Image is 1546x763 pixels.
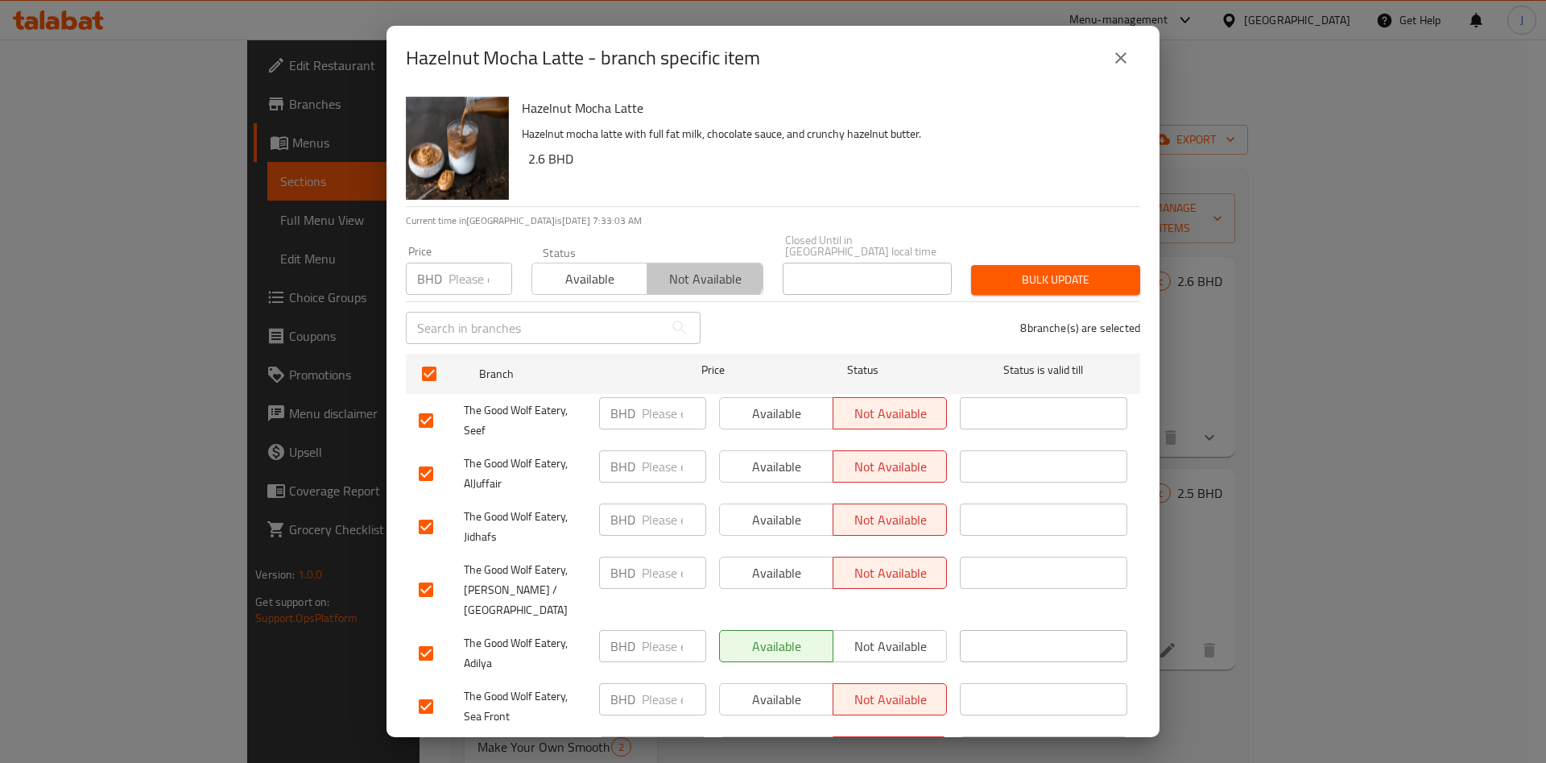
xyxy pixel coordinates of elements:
[610,457,635,476] p: BHD
[464,507,586,547] span: The Good Wolf Eatery, Jidhafs
[833,397,947,429] button: Not available
[464,400,586,441] span: The Good Wolf Eatery, Seef
[719,450,833,483] button: Available
[719,683,833,715] button: Available
[642,683,706,715] input: Please enter price
[539,267,641,291] span: Available
[528,147,1127,170] h6: 2.6 BHD
[726,635,827,658] span: Available
[642,630,706,662] input: Please enter price
[833,557,947,589] button: Not available
[726,562,827,585] span: Available
[522,97,1127,119] h6: Hazelnut Mocha Latte
[647,263,763,295] button: Not available
[610,510,635,529] p: BHD
[719,397,833,429] button: Available
[610,563,635,583] p: BHD
[840,635,940,658] span: Not available
[840,562,940,585] span: Not available
[659,360,767,380] span: Price
[642,504,706,536] input: Please enter price
[726,455,827,479] span: Available
[522,124,1127,144] p: Hazelnut mocha latte with full fat milk, chocolate sauce, and crunchy hazelnut butter.
[464,686,586,727] span: The Good Wolf Eatery, Sea Front
[984,270,1127,290] span: Bulk update
[464,454,586,494] span: The Good Wolf Eatery, AlJuffair
[406,45,760,71] h2: Hazelnut Mocha Latte - branch specific item
[1020,320,1140,336] p: 8 branche(s) are selected
[1102,39,1140,77] button: close
[726,508,827,532] span: Available
[833,450,947,483] button: Not available
[449,263,512,295] input: Please enter price
[833,683,947,715] button: Not available
[406,214,1140,228] p: Current time in [GEOGRAPHIC_DATA] is [DATE] 7:33:03 AM
[840,688,940,711] span: Not available
[719,557,833,589] button: Available
[719,504,833,536] button: Available
[479,364,647,384] span: Branch
[840,455,940,479] span: Not available
[610,637,635,656] p: BHD
[654,267,756,291] span: Not available
[464,560,586,620] span: The Good Wolf Eatery, [PERSON_NAME] / [GEOGRAPHIC_DATA]
[406,312,663,344] input: Search in branches
[833,504,947,536] button: Not available
[779,360,947,380] span: Status
[642,557,706,589] input: Please enter price
[833,630,947,662] button: Not available
[960,360,1127,380] span: Status is valid till
[642,450,706,483] input: Please enter price
[610,690,635,709] p: BHD
[642,397,706,429] input: Please enter price
[840,508,940,532] span: Not available
[610,404,635,423] p: BHD
[726,688,827,711] span: Available
[531,263,647,295] button: Available
[719,630,833,662] button: Available
[417,269,442,288] p: BHD
[971,265,1140,295] button: Bulk update
[840,402,940,425] span: Not available
[464,633,586,674] span: The Good Wolf Eatery, Adilya
[726,402,827,425] span: Available
[406,97,509,200] img: Hazelnut Mocha Latte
